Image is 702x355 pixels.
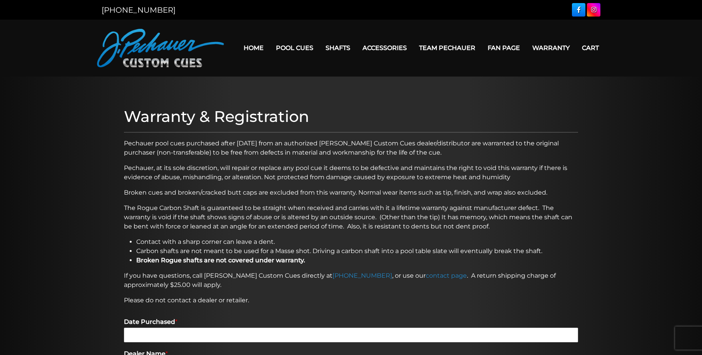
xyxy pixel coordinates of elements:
img: Pechauer Custom Cues [97,29,224,67]
a: Team Pechauer [413,38,481,58]
a: [PHONE_NUMBER] [333,272,392,279]
a: [PHONE_NUMBER] [102,5,175,15]
a: Home [237,38,270,58]
a: Warranty [526,38,576,58]
h1: Warranty & Registration [124,107,578,126]
p: If you have questions, call [PERSON_NAME] Custom Cues directly at , or use our . A return shippin... [124,271,578,290]
a: contact page [426,272,467,279]
li: Contact with a sharp corner can leave a dent. [136,237,578,247]
a: Shafts [319,38,356,58]
a: Accessories [356,38,413,58]
label: Date Purchased [124,318,578,326]
p: The Rogue Carbon Shaft is guaranteed to be straight when received and carries with it a lifetime ... [124,203,578,231]
p: Pechauer pool cues purchased after [DATE] from an authorized [PERSON_NAME] Custom Cues dealer/dis... [124,139,578,157]
a: Fan Page [481,38,526,58]
strong: Broken Rogue shafts are not covered under warranty. [136,257,305,264]
li: Carbon shafts are not meant to be used for a Masse shot. Driving a carbon shaft into a pool table... [136,247,578,256]
p: Broken cues and broken/cracked butt caps are excluded from this warranty. Normal wear items such ... [124,188,578,197]
a: Cart [576,38,605,58]
p: Please do not contact a dealer or retailer. [124,296,578,305]
a: Pool Cues [270,38,319,58]
p: Pechauer, at its sole discretion, will repair or replace any pool cue it deems to be defective an... [124,163,578,182]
